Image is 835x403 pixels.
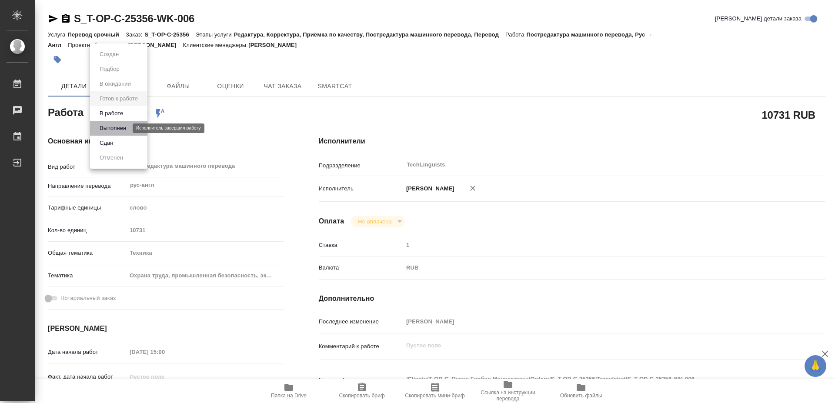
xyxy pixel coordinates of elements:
[97,64,122,74] button: Подбор
[97,79,134,89] button: В ожидании
[97,50,121,59] button: Создан
[97,94,140,103] button: Готов к работе
[97,109,126,118] button: В работе
[97,138,116,148] button: Сдан
[97,123,129,133] button: Выполнен
[97,153,126,163] button: Отменен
